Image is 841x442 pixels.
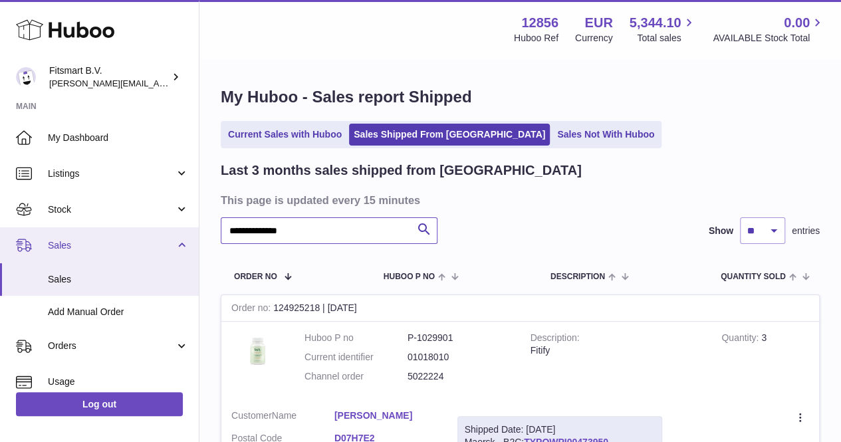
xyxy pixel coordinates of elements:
[48,239,175,252] span: Sales
[709,225,733,237] label: Show
[465,423,656,436] div: Shipped Date: [DATE]
[784,14,810,32] span: 0.00
[221,162,582,179] h2: Last 3 months sales shipped from [GEOGRAPHIC_DATA]
[221,193,816,207] h3: This page is updated every 15 minutes
[49,78,267,88] span: [PERSON_NAME][EMAIL_ADDRESS][DOMAIN_NAME]
[48,306,189,318] span: Add Manual Order
[630,14,681,32] span: 5,344.10
[531,344,702,357] div: Fitify
[521,14,558,32] strong: 12856
[408,332,511,344] dd: P-1029901
[349,124,550,146] a: Sales Shipped From [GEOGRAPHIC_DATA]
[552,124,659,146] a: Sales Not With Huboo
[531,332,580,346] strong: Description
[637,32,696,45] span: Total sales
[792,225,820,237] span: entries
[48,273,189,286] span: Sales
[721,273,786,281] span: Quantity Sold
[16,392,183,416] a: Log out
[48,132,189,144] span: My Dashboard
[231,409,334,425] dt: Name
[223,124,346,146] a: Current Sales with Huboo
[408,351,511,364] dd: 01018010
[221,295,819,322] div: 124925218 | [DATE]
[711,322,819,399] td: 3
[231,302,273,316] strong: Order no
[304,332,408,344] dt: Huboo P no
[514,32,558,45] div: Huboo Ref
[49,64,169,90] div: Fitsmart B.V.
[231,410,272,421] span: Customer
[630,14,697,45] a: 5,344.10 Total sales
[231,332,285,370] img: 128561739542540.png
[384,273,435,281] span: Huboo P no
[221,86,820,108] h1: My Huboo - Sales report Shipped
[48,376,189,388] span: Usage
[48,167,175,180] span: Listings
[550,273,605,281] span: Description
[334,409,437,422] a: [PERSON_NAME]
[713,14,825,45] a: 0.00 AVAILABLE Stock Total
[234,273,277,281] span: Order No
[48,203,175,216] span: Stock
[584,14,612,32] strong: EUR
[16,67,36,87] img: jonathan@leaderoo.com
[713,32,825,45] span: AVAILABLE Stock Total
[408,370,511,383] dd: 5022224
[304,370,408,383] dt: Channel order
[721,332,761,346] strong: Quantity
[575,32,613,45] div: Currency
[304,351,408,364] dt: Current identifier
[48,340,175,352] span: Orders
